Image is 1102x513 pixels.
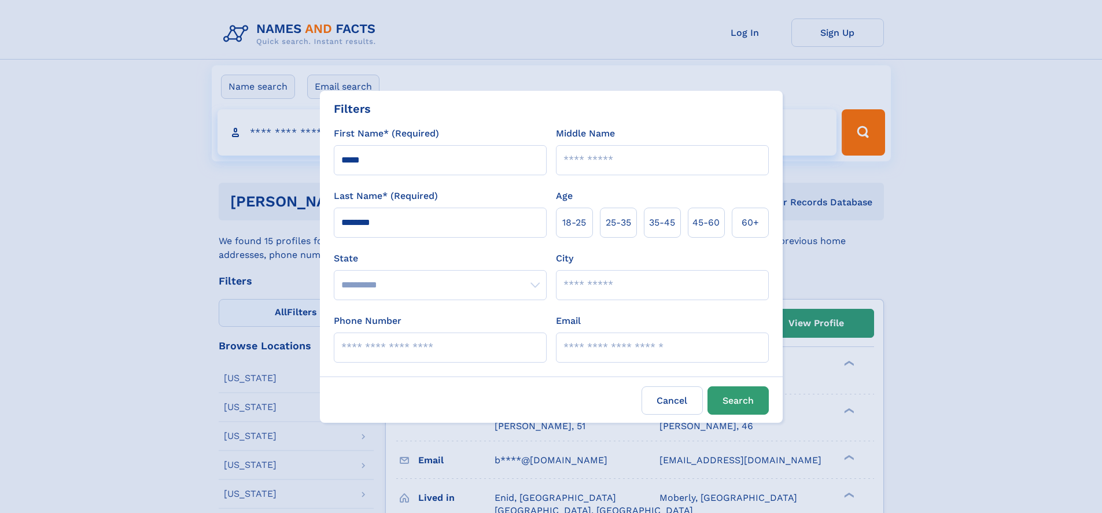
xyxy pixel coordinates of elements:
[334,127,439,141] label: First Name* (Required)
[707,386,769,415] button: Search
[742,216,759,230] span: 60+
[649,216,675,230] span: 35‑45
[334,314,401,328] label: Phone Number
[334,189,438,203] label: Last Name* (Required)
[556,189,573,203] label: Age
[642,386,703,415] label: Cancel
[556,127,615,141] label: Middle Name
[606,216,631,230] span: 25‑35
[556,252,573,265] label: City
[334,252,547,265] label: State
[556,314,581,328] label: Email
[692,216,720,230] span: 45‑60
[334,100,371,117] div: Filters
[562,216,586,230] span: 18‑25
